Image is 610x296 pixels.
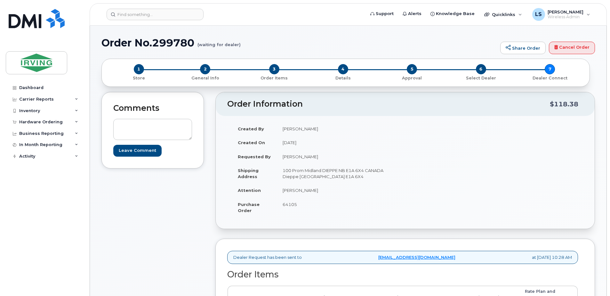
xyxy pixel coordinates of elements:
a: 1 Store [107,74,171,81]
a: 2 General Info [171,74,239,81]
p: Approval [380,75,444,81]
p: Select Dealer [449,75,513,81]
h1: Order No.299780 [101,37,497,48]
td: [PERSON_NAME] [277,150,400,164]
p: General Info [173,75,237,81]
strong: Requested By [238,154,271,159]
a: 6 Select Dealer [446,74,515,81]
a: Cancel Order [549,42,595,54]
p: Store [109,75,168,81]
span: 1 [134,64,144,74]
p: Order Items [242,75,306,81]
span: 5 [407,64,417,74]
strong: Purchase Order [238,202,260,213]
a: 3 Order Items [240,74,309,81]
a: Share Order [500,42,546,54]
div: Dealer Request has been sent to at [DATE] 10:28 AM [227,251,578,264]
td: [DATE] [277,136,400,150]
strong: Created By [238,126,264,131]
a: 4 Details [309,74,377,81]
span: 2 [200,64,210,74]
h2: Comments [113,104,192,113]
strong: Attention [238,188,261,193]
small: (waiting for dealer) [197,37,241,47]
span: 6 [476,64,486,74]
div: $118.38 [550,98,578,110]
h2: Order Information [227,100,550,109]
span: 3 [269,64,279,74]
a: [EMAIL_ADDRESS][DOMAIN_NAME] [378,254,455,260]
span: 64105 [283,202,297,207]
a: 5 Approval [378,74,446,81]
h2: Order Items [227,270,578,279]
td: [PERSON_NAME] [277,183,400,197]
td: 100 Prom Midland DIEPPE NB E1A 6X4 CANADA Dieppe [GEOGRAPHIC_DATA] E1A 6X4 [277,163,400,183]
span: 4 [338,64,348,74]
p: Details [311,75,375,81]
input: Leave Comment [113,145,162,157]
td: [PERSON_NAME] [277,122,400,136]
strong: Shipping Address [238,168,259,179]
strong: Created On [238,140,265,145]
